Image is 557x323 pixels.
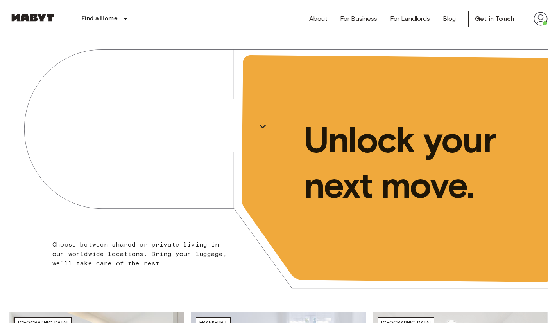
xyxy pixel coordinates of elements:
img: Habyt [9,14,56,22]
a: About [309,14,328,23]
p: Choose between shared or private living in our worldwide locations. Bring your luggage, we'll tak... [52,240,230,268]
p: Find a Home [81,14,118,23]
a: For Landlords [390,14,430,23]
p: Unlock your next move. [304,117,536,208]
img: avatar [534,12,548,26]
a: For Business [340,14,378,23]
a: Get in Touch [468,11,521,27]
a: Blog [443,14,456,23]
